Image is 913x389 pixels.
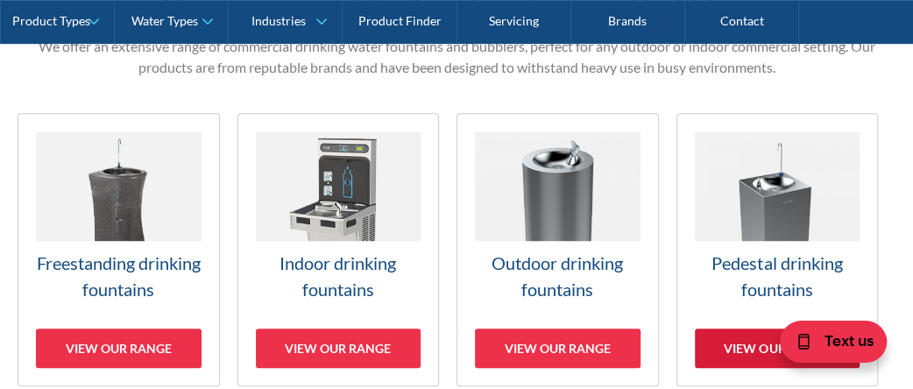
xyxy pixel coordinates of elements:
a: Freestanding drinking fountainsView our range [18,113,220,387]
a: Pedestal drinking fountainsView our range [676,113,879,387]
div: View our range [256,329,421,368]
iframe: podium webchat widget bubble [738,301,913,389]
h3: Indoor drinking fountains [256,250,421,302]
div: Water Types [131,14,198,29]
h3: Pedestal drinking fountains [695,250,860,302]
div: View our range [695,329,860,368]
h3: Outdoor drinking fountains [475,250,641,302]
p: We offer an extensive range of commercial drinking water fountains and bubblers, perfect for any ... [18,36,895,78]
h3: Freestanding drinking fountains [36,250,202,302]
div: Industries [251,14,306,29]
div: Product Types [12,14,90,29]
a: Indoor drinking fountainsView our range [237,113,440,387]
a: Outdoor drinking fountainsView our range [456,113,659,387]
div: View our range [475,329,641,368]
div: View our range [36,329,202,368]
